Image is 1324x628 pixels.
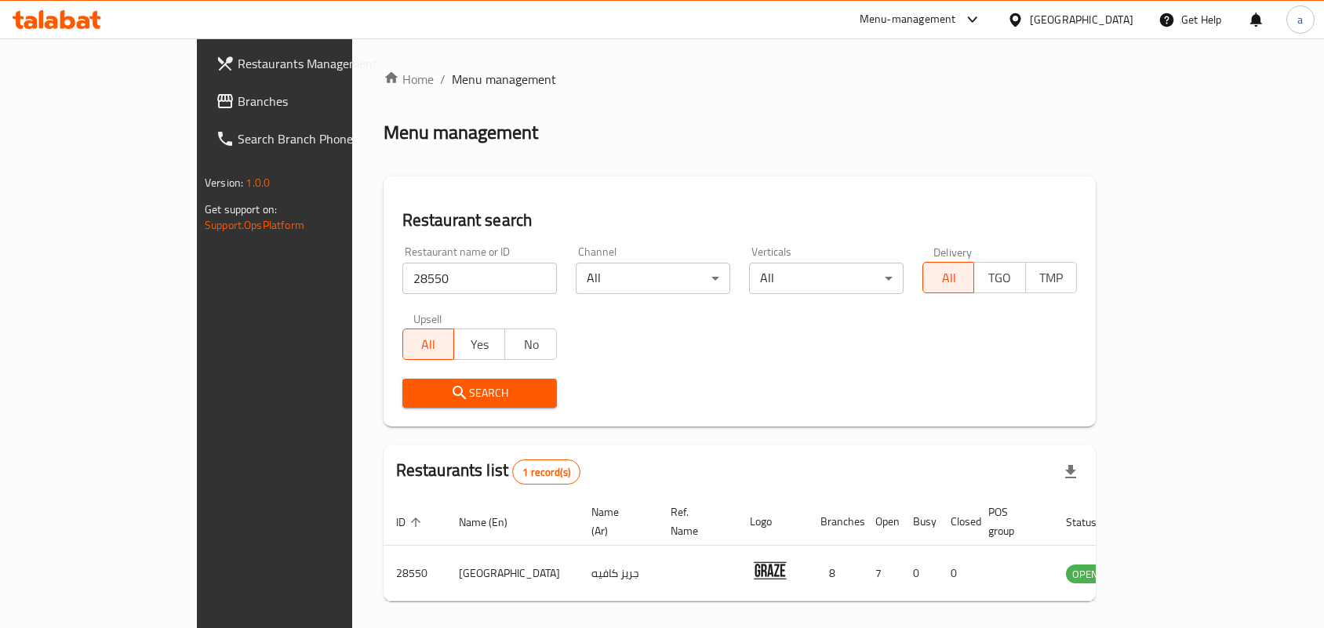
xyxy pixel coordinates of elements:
[922,262,974,293] button: All
[402,329,454,360] button: All
[409,333,448,356] span: All
[900,546,938,601] td: 0
[203,45,418,82] a: Restaurants Management
[396,459,580,485] h2: Restaurants list
[576,263,730,294] div: All
[1052,453,1089,491] div: Export file
[973,262,1025,293] button: TGO
[446,546,579,601] td: [GEOGRAPHIC_DATA]
[1066,513,1117,532] span: Status
[808,498,863,546] th: Branches
[860,10,956,29] div: Menu-management
[452,70,556,89] span: Menu management
[402,263,557,294] input: Search for restaurant name or ID..
[238,54,406,73] span: Restaurants Management
[413,313,442,324] label: Upsell
[750,550,789,590] img: Graze Cafe
[511,333,550,356] span: No
[938,546,976,601] td: 0
[459,513,528,532] span: Name (En)
[384,120,538,145] h2: Menu management
[415,383,544,403] span: Search
[384,70,1096,89] nav: breadcrumb
[737,498,808,546] th: Logo
[749,263,904,294] div: All
[579,546,658,601] td: جريز كافيه
[1030,11,1133,28] div: [GEOGRAPHIC_DATA]
[513,465,580,480] span: 1 record(s)
[1297,11,1303,28] span: a
[1066,565,1104,583] span: OPEN
[863,498,900,546] th: Open
[396,513,426,532] span: ID
[402,209,1077,232] h2: Restaurant search
[440,70,446,89] li: /
[238,92,406,111] span: Branches
[1032,267,1071,289] span: TMP
[863,546,900,601] td: 7
[512,459,580,485] div: Total records count
[246,172,270,193] span: 1.0.0
[980,267,1019,289] span: TGO
[988,503,1035,540] span: POS group
[205,199,277,220] span: Get support on:
[933,246,973,257] label: Delivery
[591,503,639,540] span: Name (Ar)
[460,333,499,356] span: Yes
[938,498,976,546] th: Closed
[203,120,418,158] a: Search Branch Phone
[671,503,718,540] span: Ref. Name
[203,82,418,120] a: Branches
[1025,262,1077,293] button: TMP
[238,129,406,148] span: Search Branch Phone
[384,498,1190,601] table: enhanced table
[808,546,863,601] td: 8
[205,172,243,193] span: Version:
[504,329,556,360] button: No
[402,379,557,408] button: Search
[453,329,505,360] button: Yes
[900,498,938,546] th: Busy
[929,267,968,289] span: All
[205,215,304,235] a: Support.OpsPlatform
